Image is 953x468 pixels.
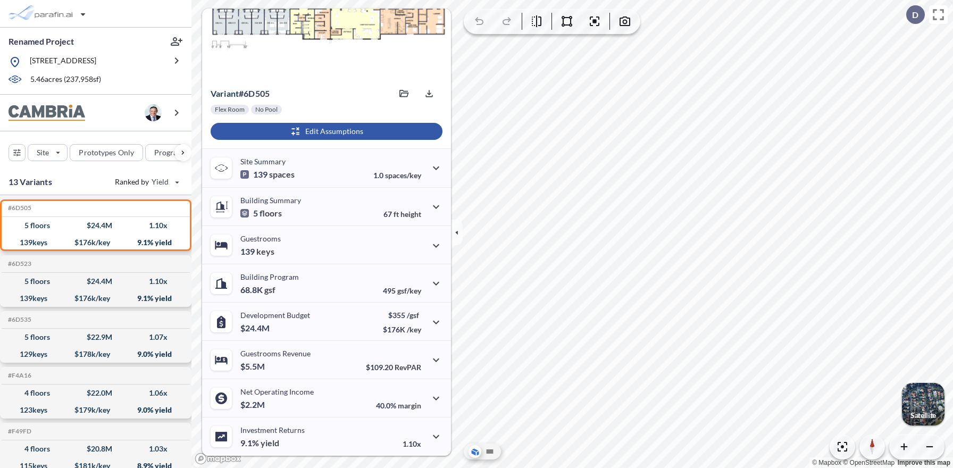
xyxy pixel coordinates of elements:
[9,36,74,47] p: Renamed Project
[6,428,31,435] h5: Click to copy the code
[403,439,421,448] p: 1.10x
[240,196,301,205] p: Building Summary
[407,311,419,320] span: /gsf
[373,171,421,180] p: 1.0
[400,210,421,219] span: height
[9,105,85,121] img: BrandImage
[812,459,841,466] a: Mapbox
[843,459,895,466] a: OpenStreetMap
[376,401,421,410] p: 40.0%
[30,55,96,69] p: [STREET_ADDRESS]
[383,311,421,320] p: $355
[145,144,203,161] button: Program
[407,325,421,334] span: /key
[28,144,68,161] button: Site
[6,204,31,212] h5: Click to copy the code
[902,383,944,425] img: Switcher Image
[240,323,271,333] p: $24.4M
[483,445,496,458] button: Site Plan
[264,285,275,295] span: gsf
[6,316,31,323] h5: Click to copy the code
[366,363,421,372] p: $109.20
[211,123,442,140] button: Edit Assumptions
[240,208,282,219] p: 5
[383,325,421,334] p: $176K
[9,175,52,188] p: 13 Variants
[260,208,282,219] span: floors
[70,144,143,161] button: Prototypes Only
[154,147,184,158] p: Program
[195,453,241,465] a: Mapbox homepage
[240,234,281,243] p: Guestrooms
[383,210,421,219] p: 67
[37,147,49,158] p: Site
[240,311,310,320] p: Development Budget
[240,361,266,372] p: $5.5M
[106,173,186,190] button: Ranked by Yield
[240,399,266,410] p: $2.2M
[215,105,245,114] p: Flex Room
[261,438,279,448] span: yield
[395,363,421,372] span: RevPAR
[6,372,31,379] h5: Click to copy the code
[469,445,481,458] button: Aerial View
[398,401,421,410] span: margin
[6,260,31,268] h5: Click to copy the code
[397,286,421,295] span: gsf/key
[240,425,305,434] p: Investment Returns
[269,169,295,180] span: spaces
[240,246,274,257] p: 139
[240,272,299,281] p: Building Program
[240,169,295,180] p: 139
[240,387,314,396] p: Net Operating Income
[240,349,311,358] p: Guestrooms Revenue
[152,177,169,187] span: Yield
[912,10,918,20] p: D
[385,171,421,180] span: spaces/key
[902,383,944,425] button: Switcher ImageSatellite
[211,88,270,99] p: # 6d505
[240,438,279,448] p: 9.1%
[394,210,399,219] span: ft
[898,459,950,466] a: Improve this map
[240,285,275,295] p: 68.8K
[211,88,239,98] span: Variant
[79,147,134,158] p: Prototypes Only
[255,105,278,114] p: No Pool
[383,286,421,295] p: 495
[145,104,162,121] img: user logo
[240,157,286,166] p: Site Summary
[910,411,936,420] p: Satellite
[30,74,101,86] p: 5.46 acres ( 237,958 sf)
[256,246,274,257] span: keys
